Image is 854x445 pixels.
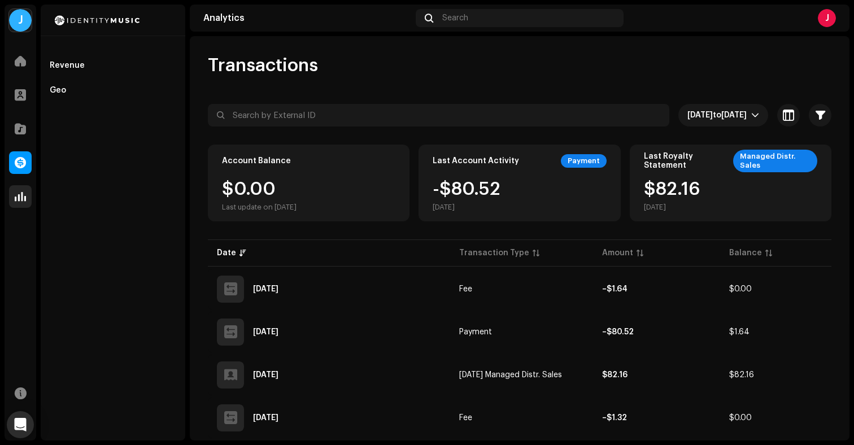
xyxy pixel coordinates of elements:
span: $1.64 [729,328,750,336]
div: Revenue [50,61,85,70]
div: Date [217,247,236,259]
span: Search [442,14,468,23]
div: J [9,9,32,32]
span: $0.00 [729,414,752,422]
input: Search by External ID [208,104,669,126]
strong: $82.16 [602,371,628,379]
div: Sep 15, 2025 [253,328,278,336]
span: [DATE] [721,111,747,119]
span: Fee [459,414,472,422]
div: Amount [602,247,633,259]
div: Sep 15, 2025 [253,285,278,293]
span: to [713,111,721,119]
span: Fee [459,285,472,293]
div: Analytics [203,14,411,23]
div: [DATE] [644,203,700,212]
div: Last Royalty Statement [644,152,729,170]
div: Aug 15, 2025 [253,414,278,422]
div: Open Intercom Messenger [7,411,34,438]
div: Payment [561,154,607,168]
re-m-nav-item: Revenue [45,54,181,77]
strong: –$80.52 [602,328,634,336]
div: Account Balance [222,156,291,165]
strong: –$1.32 [602,414,627,422]
strong: –$1.64 [602,285,628,293]
div: Last update on [DATE] [222,203,297,212]
re-m-nav-item: Geo [45,79,181,102]
span: $0.00 [729,285,752,293]
div: [DATE] [433,203,500,212]
span: Transactions [208,54,318,77]
span: $82.16 [729,371,754,379]
span: Last 365 days [687,104,751,126]
div: dropdown trigger [751,104,759,126]
div: Sep 11, 2025 [253,371,278,379]
span: Payment [459,328,492,336]
div: J [818,9,836,27]
div: Balance [729,247,762,259]
span: [DATE] [687,111,713,119]
div: Transaction Type [459,247,529,259]
div: Geo [50,86,66,95]
div: Managed Distr. Sales [733,150,817,172]
div: Last Account Activity [433,156,519,165]
span: Sep 2025 Managed Distr. Sales [459,371,562,379]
